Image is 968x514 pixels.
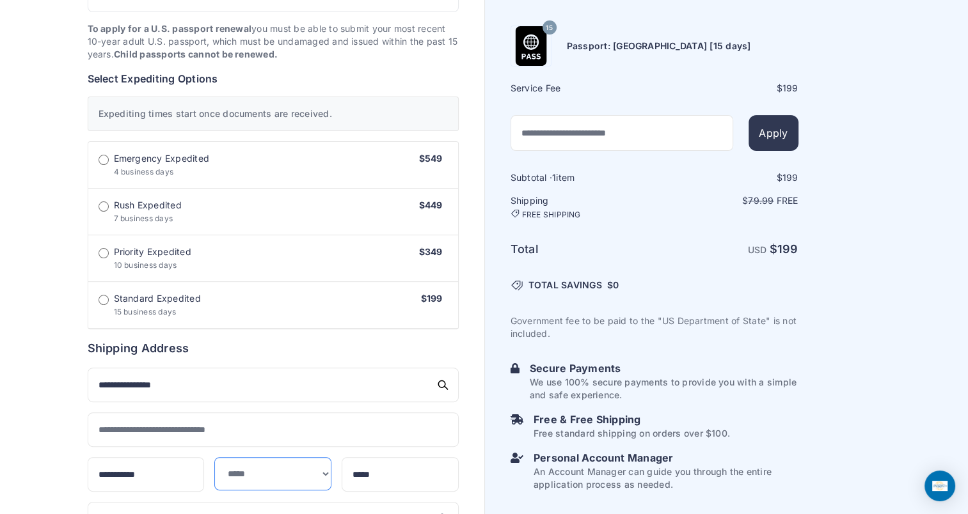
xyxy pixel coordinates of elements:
[530,361,798,376] h6: Secure Payments
[656,194,798,207] p: $
[114,245,191,258] span: Priority Expedited
[656,82,798,95] div: $
[528,279,602,292] span: TOTAL SAVINGS
[88,71,459,86] h6: Select Expediting Options
[88,22,459,61] p: you must be able to submit your most recent 10-year adult U.S. passport, which must be undamaged ...
[748,244,767,255] span: USD
[511,82,653,95] h6: Service Fee
[656,171,798,184] div: $
[748,195,774,206] span: 79.99
[421,293,443,304] span: $199
[924,471,955,501] div: Open Intercom Messenger
[534,427,730,440] p: Free standard shipping on orders over $100.
[770,242,798,256] strong: $
[534,450,798,465] h6: Personal Account Manager
[114,199,182,212] span: Rush Expedited
[114,167,174,176] span: 4 business days
[749,115,798,151] button: Apply
[511,171,653,184] h6: Subtotal · item
[782,82,798,93] span: 199
[114,307,177,316] span: 15 business days
[567,40,751,52] h6: Passport: [GEOGRAPHIC_DATA] [15 days]
[607,279,619,292] span: $
[782,172,798,183] span: 199
[530,376,798,401] p: We use 100% secure payments to provide you with a simple and safe experience.
[88,339,459,357] h6: Shipping Address
[534,465,798,491] p: An Account Manager can guide you through the entire application process as needed.
[534,412,730,427] h6: Free & Free Shipping
[114,292,201,305] span: Standard Expedited
[511,315,798,340] p: Government fee to be paid to the "US Department of State" is not included.
[88,97,459,131] div: Expediting times start once documents are received.
[511,26,551,66] img: Product Name
[114,214,173,223] span: 7 business days
[613,279,619,290] span: 0
[419,246,443,257] span: $349
[777,195,798,206] span: Free
[511,194,653,220] h6: Shipping
[114,49,278,59] strong: Child passports cannot be renewed.
[546,19,552,36] span: 15
[522,210,581,220] span: FREE SHIPPING
[419,199,443,210] span: $449
[511,240,653,258] h6: Total
[114,260,177,270] span: 10 business days
[777,242,798,256] span: 199
[552,172,556,183] span: 1
[88,23,252,34] strong: To apply for a U.S. passport renewal
[419,153,443,164] span: $549
[114,152,210,165] span: Emergency Expedited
